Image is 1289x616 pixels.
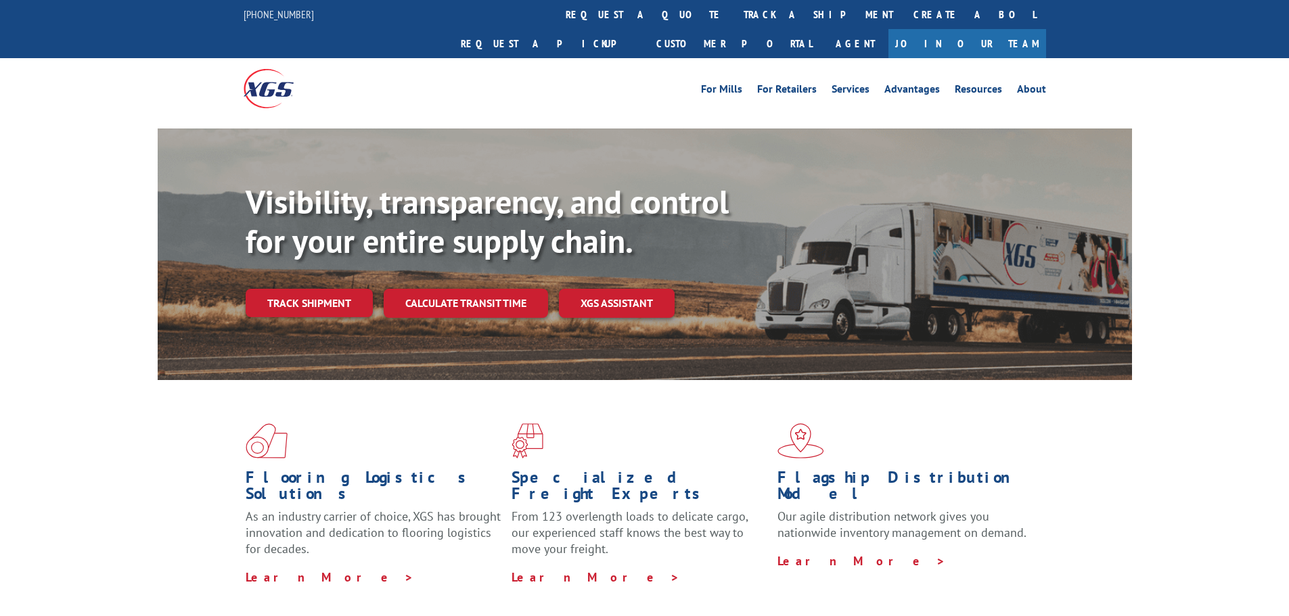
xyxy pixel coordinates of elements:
a: Join Our Team [888,29,1046,58]
a: For Mills [701,84,742,99]
span: As an industry carrier of choice, XGS has brought innovation and dedication to flooring logistics... [246,508,501,556]
a: About [1017,84,1046,99]
a: Request a pickup [451,29,646,58]
h1: Flagship Distribution Model [777,469,1033,508]
a: Learn More > [777,553,946,569]
a: Agent [822,29,888,58]
img: xgs-icon-total-supply-chain-intelligence-red [246,423,288,458]
a: [PHONE_NUMBER] [244,7,314,21]
img: xgs-icon-focused-on-flooring-red [512,423,543,458]
a: Customer Portal [646,29,822,58]
a: For Retailers [757,84,817,99]
span: Our agile distribution network gives you nationwide inventory management on demand. [777,508,1026,540]
a: Track shipment [246,289,373,317]
a: Resources [955,84,1002,99]
b: Visibility, transparency, and control for your entire supply chain. [246,181,729,262]
p: From 123 overlength loads to delicate cargo, our experienced staff knows the best way to move you... [512,508,767,569]
a: Learn More > [512,569,680,585]
h1: Flooring Logistics Solutions [246,469,501,508]
a: Advantages [884,84,940,99]
a: XGS ASSISTANT [559,289,675,318]
a: Calculate transit time [384,289,548,318]
img: xgs-icon-flagship-distribution-model-red [777,423,824,458]
a: Learn More > [246,569,414,585]
a: Services [832,84,869,99]
h1: Specialized Freight Experts [512,469,767,508]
